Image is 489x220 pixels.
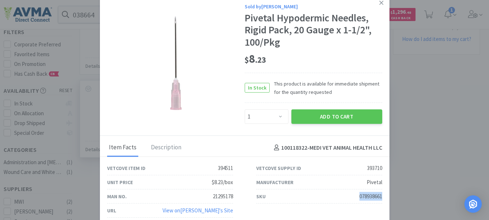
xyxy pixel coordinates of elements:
[107,164,146,172] div: Vetcove Item ID
[256,192,266,200] div: SKU
[256,164,301,172] div: Vetcove Supply ID
[107,178,133,186] div: Unit Price
[359,192,382,201] div: 078938661
[245,2,382,10] div: Sold by [PERSON_NAME]
[218,164,233,173] div: 394511
[271,143,382,152] h4: 100118322 - MEDI VET ANIMAL HEALTH LLC
[129,16,223,110] img: e8b2f84e636f442da20c6bae82208fd1_393710.jpeg
[245,54,249,65] span: $
[464,195,482,213] div: Open Intercom Messenger
[270,80,382,96] span: This product is available for immediate shipment for the quantity requested
[107,207,116,215] div: URL
[213,192,233,201] div: 21295178
[367,178,382,187] div: Pivetal
[107,192,127,200] div: Man No.
[107,139,138,157] div: Item Facts
[245,51,266,66] span: 8
[291,109,382,124] button: Add to Cart
[149,139,183,157] div: Description
[163,207,233,214] a: View on[PERSON_NAME]'s Site
[245,12,382,49] div: Pivetal Hypodermic Needles, Rigid Pack, 20 Gauge x 1-1/2", 100/Pkg
[367,164,382,173] div: 393710
[245,83,269,92] span: In Stock
[256,178,294,186] div: Manufacturer
[212,178,233,187] div: $8.23/box
[255,54,266,65] span: . 23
